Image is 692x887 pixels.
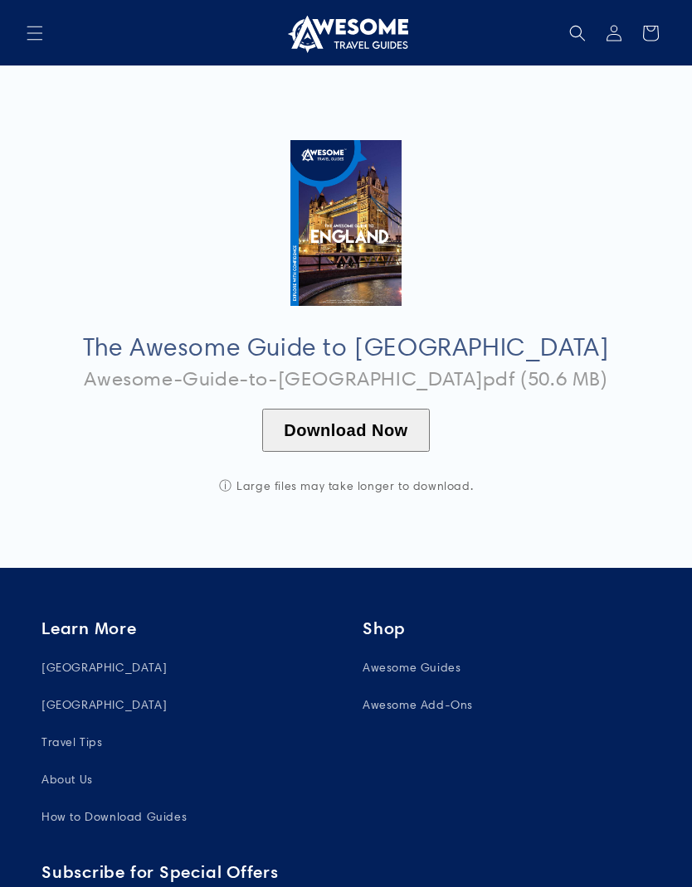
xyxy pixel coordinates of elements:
summary: Menu [17,15,53,51]
div: Large files may take longer to download. [180,478,512,493]
a: How to Download Guides [41,798,187,836]
h2: Shop [363,618,651,639]
h2: Learn More [41,618,329,639]
img: Awesome Travel Guides [284,13,408,53]
a: Awesome Add-Ons [363,686,473,724]
summary: Search [559,15,596,51]
span: ⓘ [219,478,232,493]
a: Travel Tips [41,724,103,761]
img: Cover_Large_-_England.jpg [290,140,401,306]
a: Awesome Travel Guides [278,7,415,59]
button: Download Now [262,409,429,452]
a: Awesome Guides [363,657,461,686]
h2: Subscribe for Special Offers [41,861,533,883]
a: About Us [41,761,93,798]
a: [GEOGRAPHIC_DATA] [41,686,167,724]
a: [GEOGRAPHIC_DATA] [41,657,167,686]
